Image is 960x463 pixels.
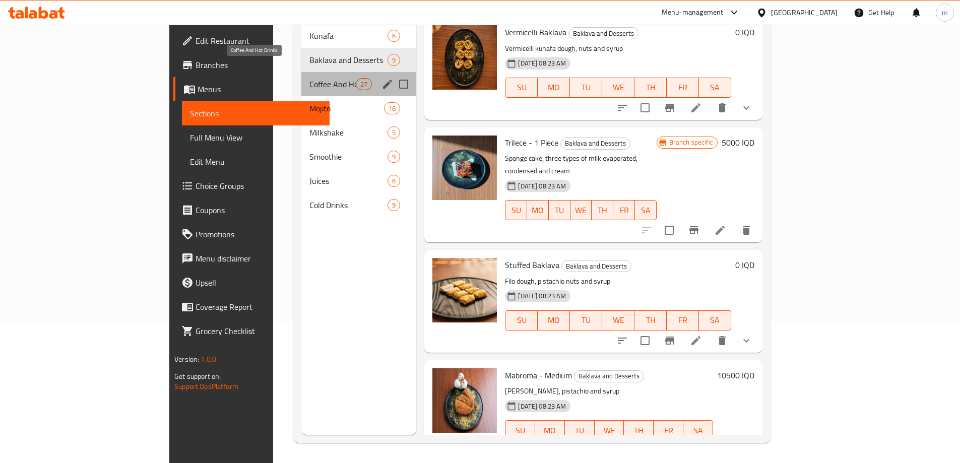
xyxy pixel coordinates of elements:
[505,135,558,150] span: Trilece - 1 Piece
[602,78,634,98] button: WE
[538,78,570,98] button: MO
[388,152,400,162] span: 9
[570,310,602,330] button: TU
[301,169,417,193] div: Juices6
[196,35,322,47] span: Edit Restaurant
[173,29,330,53] a: Edit Restaurant
[301,72,417,96] div: Coffee And Hot Drinks27edit
[606,313,630,327] span: WE
[190,156,322,168] span: Edit Menu
[174,353,199,366] span: Version:
[735,258,754,272] h6: 0 IQD
[690,102,702,114] a: Edit menu item
[714,224,726,236] a: Edit menu item
[514,291,570,301] span: [DATE] 08:23 AM
[505,310,538,330] button: SU
[771,7,838,18] div: [GEOGRAPHIC_DATA]
[717,368,754,382] h6: 10500 IQD
[617,203,631,218] span: FR
[542,313,566,327] span: MO
[301,145,417,169] div: Smoothie9
[182,125,330,150] a: Full Menu View
[505,420,535,440] button: SU
[535,420,565,440] button: MO
[432,258,497,322] img: Stuffed Baklava
[596,203,609,218] span: TH
[942,7,948,18] span: m
[539,423,561,438] span: MO
[301,24,417,48] div: Kunafa6
[301,48,417,72] div: Baklava and Desserts9
[561,260,631,272] div: Baklava and Desserts
[710,96,734,120] button: delete
[553,203,566,218] span: TU
[662,7,724,19] div: Menu-management
[687,423,709,438] span: SA
[173,198,330,222] a: Coupons
[570,78,602,98] button: TU
[380,77,395,92] button: edit
[301,96,417,120] div: Mojito16
[388,201,400,210] span: 9
[505,257,559,273] span: Stuffed Baklava
[710,328,734,353] button: delete
[388,128,400,138] span: 5
[388,175,400,187] div: items
[734,328,758,353] button: show more
[542,80,566,95] span: MO
[196,59,322,71] span: Branches
[592,200,613,220] button: TH
[509,423,531,438] span: SU
[196,252,322,264] span: Menu disclaimer
[667,78,699,98] button: FR
[309,151,388,163] div: Smoothie
[639,203,653,218] span: SA
[654,420,683,440] button: FR
[309,54,388,66] span: Baklava and Desserts
[198,83,322,95] span: Menus
[514,181,570,191] span: [DATE] 08:23 AM
[514,58,570,68] span: [DATE] 08:23 AM
[201,353,216,366] span: 1.0.0
[634,97,656,118] span: Select to update
[505,385,713,398] p: [PERSON_NAME], pistachio and syrup
[634,78,667,98] button: TH
[683,420,713,440] button: SA
[722,136,754,150] h6: 5000 IQD
[432,368,497,433] img: Mabroma - Medium
[505,42,731,55] p: Vermicelli kunafa dough, nuts and syrup
[703,80,727,95] span: SA
[196,228,322,240] span: Promotions
[538,310,570,330] button: MO
[628,423,650,438] span: TH
[562,260,631,272] span: Baklava and Desserts
[635,200,657,220] button: SA
[658,96,682,120] button: Branch-specific-item
[388,55,400,65] span: 9
[388,199,400,211] div: items
[196,301,322,313] span: Coverage Report
[570,200,592,220] button: WE
[734,96,758,120] button: show more
[599,423,620,438] span: WE
[658,328,682,353] button: Branch-specific-item
[309,199,388,211] div: Cold Drinks
[173,77,330,101] a: Menus
[574,203,588,218] span: WE
[531,203,545,218] span: MO
[514,402,570,411] span: [DATE] 08:23 AM
[509,203,523,218] span: SU
[509,80,534,95] span: SU
[309,30,388,42] span: Kunafa
[173,295,330,319] a: Coverage Report
[505,25,566,40] span: Vermicelli Baklava
[432,136,497,200] img: Trilece - 1 Piece
[309,175,388,187] div: Juices
[356,80,371,89] span: 27
[505,78,538,98] button: SU
[561,138,630,149] span: Baklava and Desserts
[549,200,570,220] button: TU
[565,420,595,440] button: TU
[560,138,630,150] div: Baklava and Desserts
